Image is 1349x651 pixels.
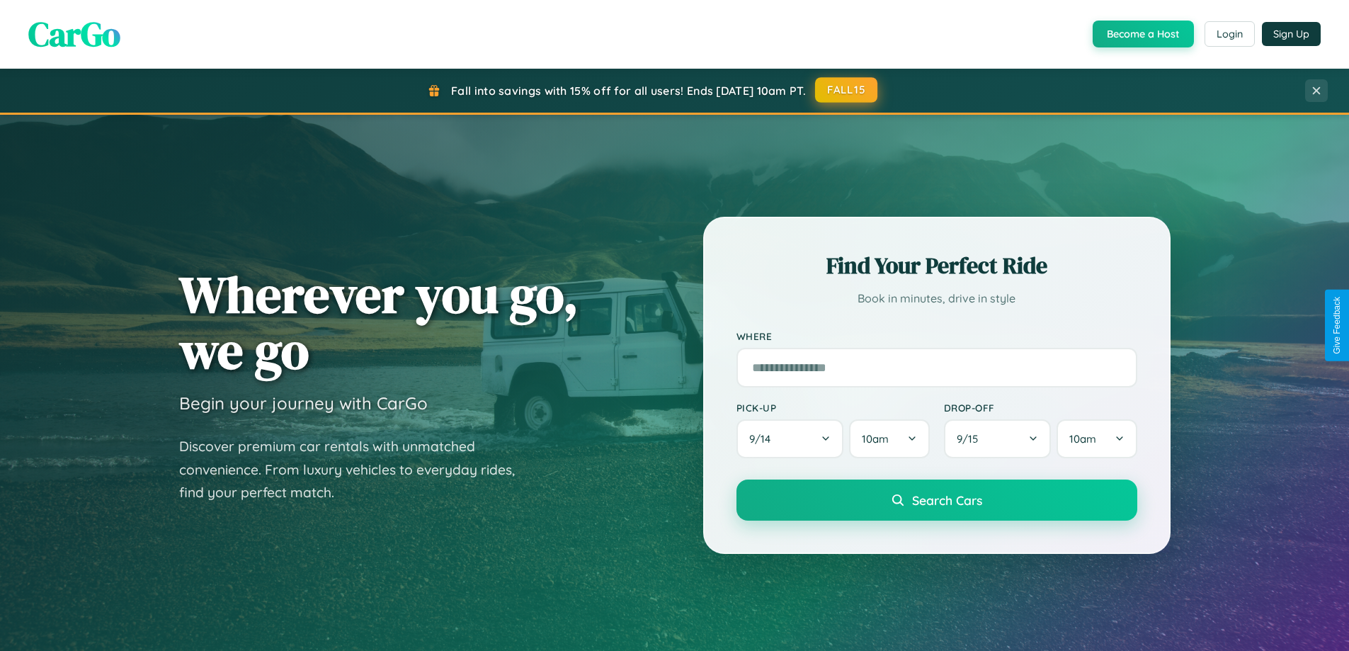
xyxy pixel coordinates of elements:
p: Book in minutes, drive in style [736,288,1137,309]
button: 10am [1057,419,1137,458]
label: Drop-off [944,402,1137,414]
span: Search Cars [912,492,982,508]
h2: Find Your Perfect Ride [736,250,1137,281]
span: 10am [1069,432,1096,446]
button: Sign Up [1262,22,1321,46]
button: 9/14 [736,419,844,458]
button: Search Cars [736,480,1137,521]
label: Pick-up [736,402,930,414]
span: 9 / 15 [957,432,985,446]
span: 9 / 14 [749,432,778,446]
label: Where [736,330,1137,342]
button: Become a Host [1093,21,1194,47]
h3: Begin your journey with CarGo [179,392,428,414]
button: 10am [849,419,929,458]
button: Login [1205,21,1255,47]
span: Fall into savings with 15% off for all users! Ends [DATE] 10am PT. [451,84,806,98]
button: 9/15 [944,419,1052,458]
span: CarGo [28,11,120,57]
button: FALL15 [815,77,877,103]
h1: Wherever you go, we go [179,266,579,378]
p: Discover premium car rentals with unmatched convenience. From luxury vehicles to everyday rides, ... [179,435,533,504]
div: Give Feedback [1332,297,1342,354]
span: 10am [862,432,889,446]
